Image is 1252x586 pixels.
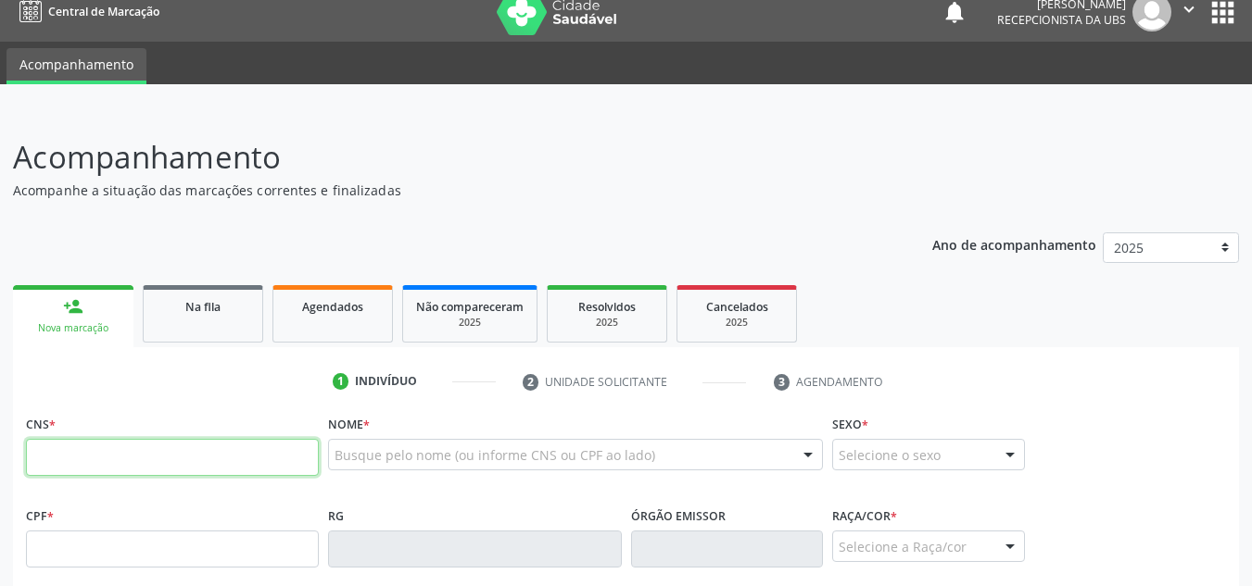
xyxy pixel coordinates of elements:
span: Busque pelo nome (ou informe CNS ou CPF ao lado) [335,445,655,465]
div: Indivíduo [355,373,417,390]
span: Resolvidos [578,299,636,315]
span: Selecione o sexo [839,445,941,465]
div: 2025 [561,316,653,330]
label: Raça/cor [832,502,897,530]
span: Na fila [185,299,221,315]
div: Nova marcação [26,321,120,335]
div: 2025 [416,316,524,330]
div: 1 [333,373,349,390]
label: Órgão emissor [631,502,726,530]
p: Acompanhamento [13,134,871,181]
span: Selecione a Raça/cor [839,537,967,556]
span: Central de Marcação [48,4,159,19]
p: Acompanhe a situação das marcações correntes e finalizadas [13,181,871,200]
span: Recepcionista da UBS [997,12,1126,28]
span: Agendados [302,299,363,315]
label: Nome [328,410,370,439]
a: Acompanhamento [6,48,146,84]
p: Ano de acompanhamento [932,232,1096,256]
div: person_add [63,296,83,317]
label: RG [328,502,344,530]
span: Cancelados [706,299,768,315]
label: Sexo [832,410,868,439]
span: Não compareceram [416,299,524,315]
label: CNS [26,410,56,439]
div: 2025 [690,316,783,330]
